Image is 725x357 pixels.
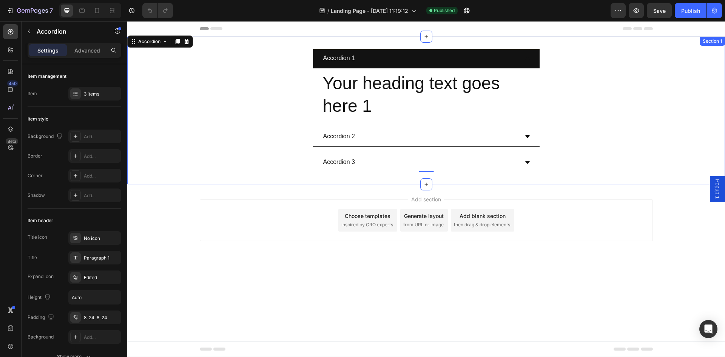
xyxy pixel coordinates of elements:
[28,234,47,241] div: Title icon
[653,8,666,14] span: Save
[28,217,53,224] div: Item header
[331,7,408,15] span: Landing Page - [DATE] 11:19:12
[37,46,59,54] p: Settings
[195,109,229,122] div: Accordion 2
[214,200,266,207] span: inspired by CRO experts
[84,274,119,281] div: Edited
[195,31,229,44] div: Accordion 1
[217,191,263,199] div: Choose templates
[28,116,48,122] div: Item style
[28,90,37,97] div: Item
[7,80,18,87] div: 450
[6,138,18,144] div: Beta
[28,273,54,280] div: Expand icon
[574,17,596,23] div: Section 1
[84,255,119,261] div: Paragraph 1
[327,7,329,15] span: /
[74,46,100,54] p: Advanced
[281,174,317,182] span: Add section
[681,7,700,15] div: Publish
[28,172,43,179] div: Corner
[28,292,52,303] div: Height
[84,173,119,179] div: Add...
[675,3,706,18] button: Publish
[28,312,56,323] div: Padding
[28,254,37,261] div: Title
[28,73,66,80] div: Item management
[84,133,119,140] div: Add...
[647,3,672,18] button: Save
[69,291,121,304] input: Auto
[586,158,594,178] span: Popup 1
[84,314,119,321] div: 8, 24, 8, 24
[28,153,42,159] div: Border
[195,134,229,148] div: Accordion 3
[49,6,53,15] p: 7
[37,27,101,36] p: Accordion
[3,3,56,18] button: 7
[332,191,378,199] div: Add blank section
[699,320,717,338] div: Open Intercom Messenger
[277,191,316,199] div: Generate layout
[195,50,403,97] h2: Your heading text goes here 1
[84,334,119,341] div: Add...
[434,7,455,14] span: Published
[84,153,119,160] div: Add...
[84,91,119,97] div: 3 items
[28,334,54,340] div: Background
[276,200,316,207] span: from URL or image
[84,235,119,242] div: No icon
[327,200,383,207] span: then drag & drop elements
[28,131,64,142] div: Background
[28,192,45,199] div: Shadow
[127,21,725,357] iframe: To enrich screen reader interactions, please activate Accessibility in Grammarly extension settings
[9,17,35,24] div: Accordion
[84,192,119,199] div: Add...
[142,3,173,18] div: Undo/Redo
